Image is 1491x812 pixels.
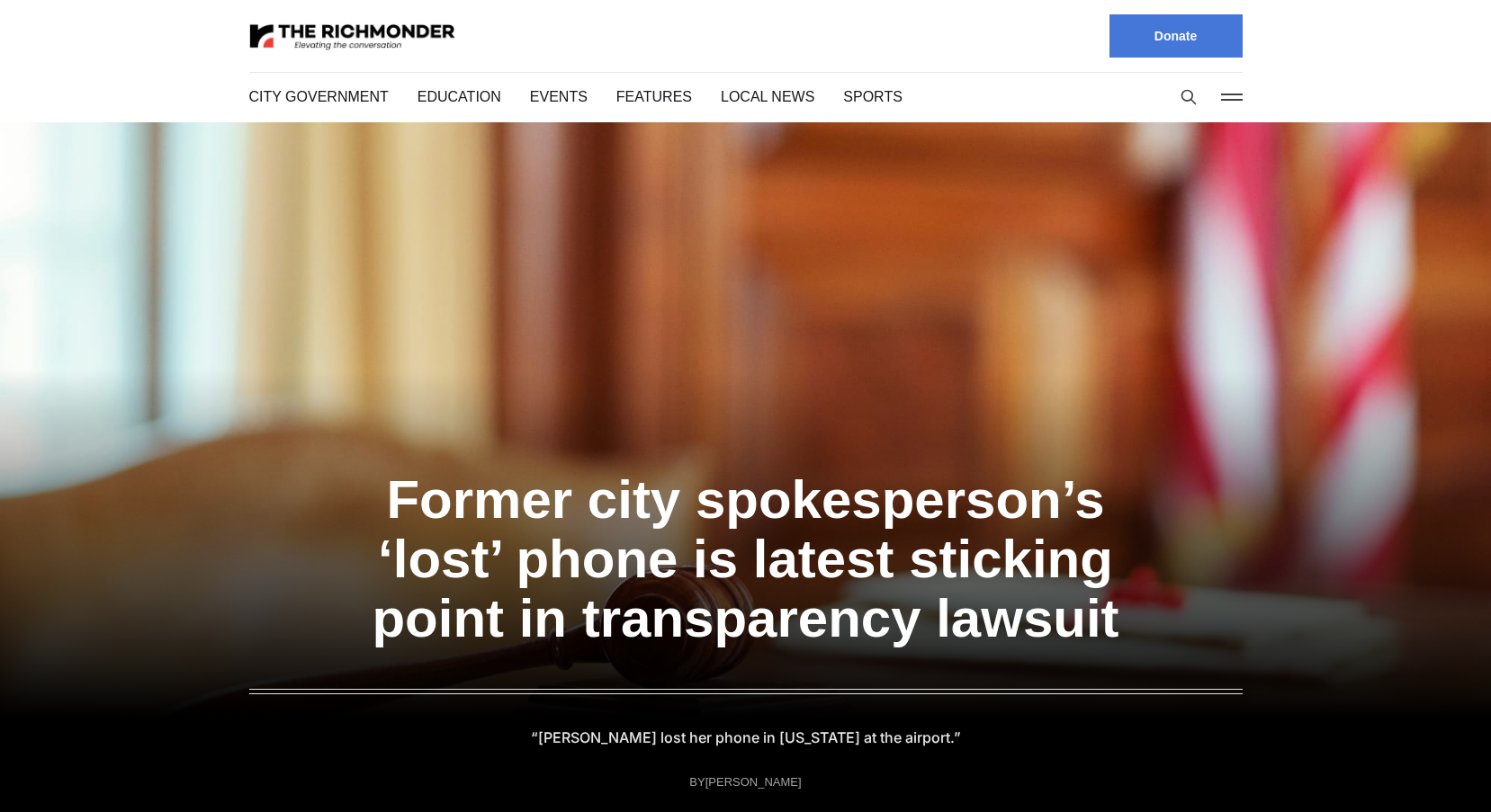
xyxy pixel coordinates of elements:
a: Education [413,86,497,107]
img: The Richmonder [249,21,456,52]
p: “[PERSON_NAME] lost her phone in [US_STATE] at the airport.” [532,725,959,750]
a: Sports [824,86,879,107]
a: [PERSON_NAME] [704,773,801,790]
a: Former city spokesperson’s ‘lost’ phone is latest sticking point in transparency lawsuit [347,403,1144,656]
button: Search this site [1175,84,1202,111]
a: Donate [1109,14,1243,58]
div: By [690,775,801,789]
a: Features [607,86,678,107]
a: Local News [706,86,795,107]
a: City Government [249,86,384,107]
a: Events [525,86,579,107]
